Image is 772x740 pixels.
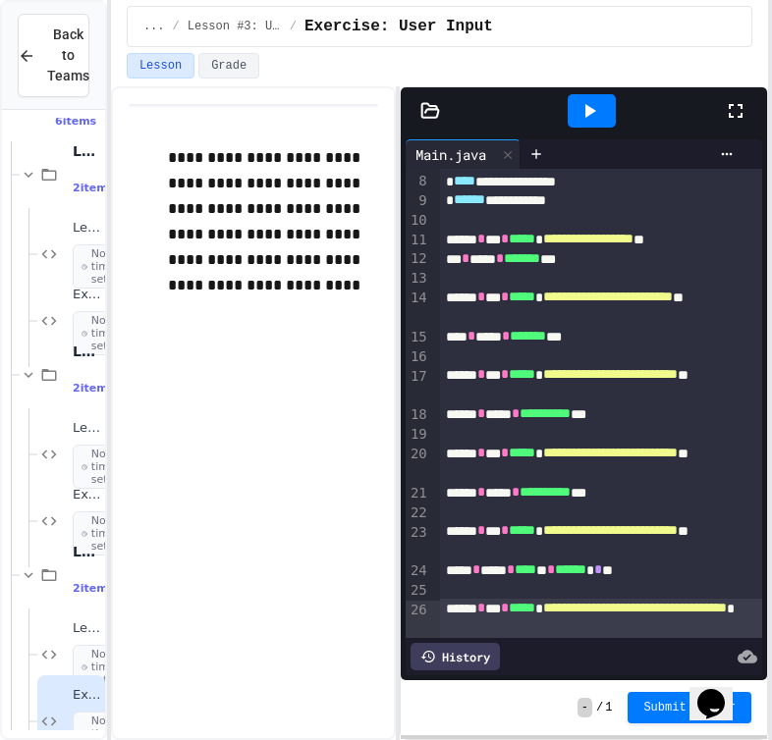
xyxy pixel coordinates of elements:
div: 15 [406,328,430,347]
span: Lesson: Output/Output Formatting [73,220,101,237]
span: 6 items [55,115,96,128]
div: 16 [406,347,430,367]
span: No time set [73,244,131,290]
div: 10 [406,211,430,231]
button: Lesson [127,53,194,79]
span: Exercise: User Input [304,15,493,38]
span: No time set [73,511,131,556]
div: 22 [406,503,430,523]
span: - [578,698,592,717]
span: Exercise: User Input [73,687,101,704]
span: No time set [73,445,131,490]
span: No time set [73,645,131,690]
div: 19 [406,425,430,445]
span: • [104,113,108,129]
div: 20 [406,445,430,484]
span: Exercises: Output/Output Formatting [73,287,101,303]
div: 13 [406,269,430,289]
div: 12 [406,249,430,269]
span: No time set [73,311,131,356]
div: Main.java [406,144,496,165]
div: 25 [406,581,430,601]
span: / [596,700,603,715]
div: 23 [406,523,430,562]
span: 2 items [73,182,114,194]
span: Exercises: Variables & Data Types [73,487,101,503]
span: 2 items [73,382,114,395]
span: Lesson #1: Output/Output Formatting [73,142,101,160]
div: 11 [406,231,430,250]
button: Grade [198,53,259,79]
button: Submit Answer [628,692,751,723]
span: Submit Answer [643,700,736,715]
div: 21 [406,484,430,503]
span: Lesson #3: User Input [188,19,282,34]
span: Back to Teams [47,25,89,86]
span: 2 items [73,582,114,595]
div: 26 [406,601,430,640]
div: 9 [406,191,430,211]
iframe: chat widget [689,661,752,720]
span: Lesson: Variables & Data Types [73,420,101,437]
span: Lesson: User Input [73,620,101,637]
div: 18 [406,405,430,425]
div: 14 [406,289,430,328]
span: Lesson #2: Variables & Data Types [73,343,101,360]
div: 24 [406,561,430,581]
div: History [411,643,500,670]
span: ... [143,19,165,34]
div: 8 [406,172,430,191]
div: 17 [406,367,430,406]
span: / [173,19,180,34]
span: 1 [605,700,612,715]
span: Lesson #3: User Input [73,543,101,560]
button: Back to Teams [18,14,89,97]
div: Main.java [406,139,521,169]
span: / [290,19,297,34]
